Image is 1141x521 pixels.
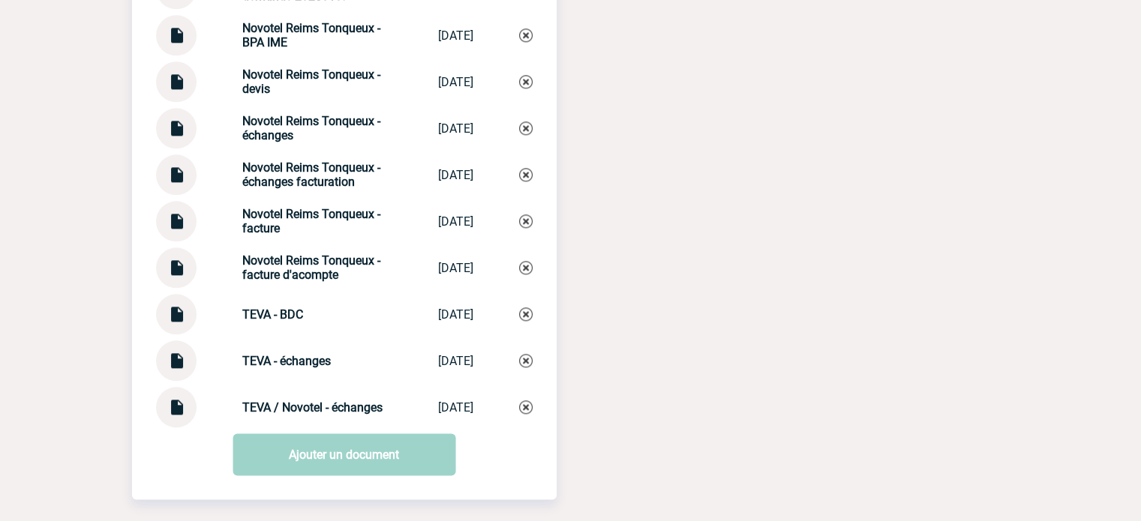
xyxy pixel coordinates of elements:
a: Ajouter un document [233,433,455,475]
img: Supprimer [519,75,533,88]
div: [DATE] [438,168,473,182]
img: Supprimer [519,28,533,42]
strong: TEVA - échanges [242,354,331,368]
div: [DATE] [438,354,473,368]
img: Supprimer [519,261,533,274]
div: [DATE] [438,75,473,89]
div: [DATE] [438,28,473,43]
strong: TEVA - BDC [242,307,303,322]
strong: Novotel Reims Tonqueux - devis [242,67,380,96]
img: Supprimer [519,307,533,321]
img: Supprimer [519,354,533,367]
strong: Novotel Reims Tonqueux - facture [242,207,380,235]
strong: Novotel Reims Tonqueux - échanges [242,114,380,142]
div: [DATE] [438,400,473,415]
img: Supprimer [519,214,533,228]
div: [DATE] [438,261,473,275]
img: Supprimer [519,168,533,181]
img: Supprimer [519,121,533,135]
img: Supprimer [519,400,533,414]
div: [DATE] [438,121,473,136]
strong: TEVA / Novotel - échanges [242,400,383,415]
div: [DATE] [438,214,473,229]
strong: Novotel Reims Tonqueux - BPA IME [242,21,380,49]
div: [DATE] [438,307,473,322]
strong: Novotel Reims Tonqueux - facture d'acompte [242,253,380,282]
strong: Novotel Reims Tonqueux - échanges facturation [242,160,380,189]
